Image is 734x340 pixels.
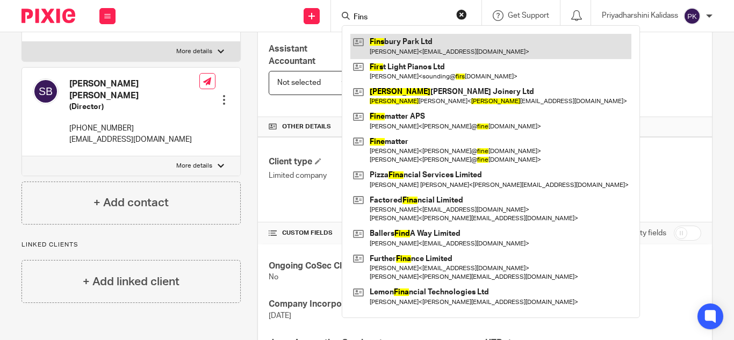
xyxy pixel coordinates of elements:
[282,122,331,131] span: Other details
[69,123,199,134] p: [PHONE_NUMBER]
[269,156,485,168] h4: Client type
[269,229,485,237] h4: CUSTOM FIELDS
[352,13,449,23] input: Search
[69,102,199,112] h5: (Director)
[269,45,315,66] span: Assistant Accountant
[508,12,549,19] span: Get Support
[69,134,199,145] p: [EMAIL_ADDRESS][DOMAIN_NAME]
[93,194,169,211] h4: + Add contact
[269,312,291,320] span: [DATE]
[602,10,678,21] p: Priyadharshini Kalidass
[269,273,278,281] span: No
[33,78,59,104] img: svg%3E
[21,241,241,249] p: Linked clients
[176,47,212,56] p: More details
[21,9,75,23] img: Pixie
[69,78,199,102] h4: [PERSON_NAME] [PERSON_NAME]
[521,312,557,320] a: View more
[269,170,485,181] p: Limited company
[269,261,485,272] h4: Ongoing CoSec Client
[456,9,467,20] button: Clear
[269,299,485,310] h4: Company Incorporated On
[83,273,179,290] h4: + Add linked client
[683,8,701,25] img: svg%3E
[485,312,520,320] span: 14729336
[176,162,212,170] p: More details
[277,79,321,86] span: Not selected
